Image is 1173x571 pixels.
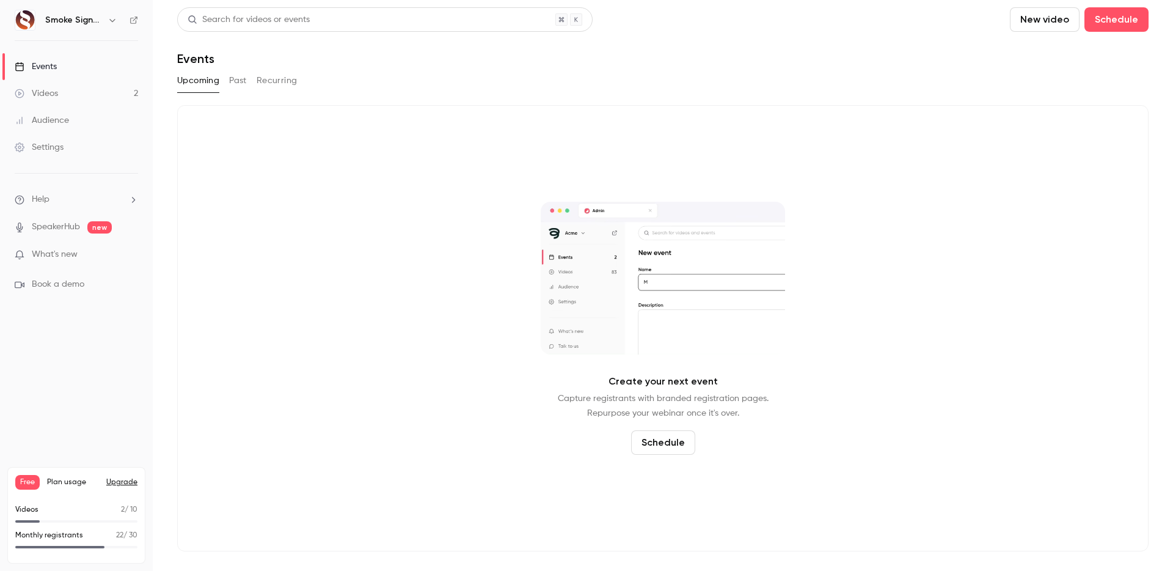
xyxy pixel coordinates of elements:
span: Free [15,475,40,490]
div: Search for videos or events [188,13,310,26]
p: Capture registrants with branded registration pages. Repurpose your webinar once it's over. [558,391,769,421]
h1: Events [177,51,214,66]
span: What's new [32,248,78,261]
div: Audience [15,114,69,127]
button: Past [229,71,247,90]
button: Schedule [631,430,695,455]
p: / 10 [121,504,137,515]
button: Recurring [257,71,298,90]
span: Book a demo [32,278,84,291]
img: Smoke Signals AI [15,10,35,30]
button: Schedule [1084,7,1149,32]
p: Monthly registrants [15,530,83,541]
p: Create your next event [608,374,718,389]
div: Settings [15,141,64,153]
span: Plan usage [47,477,99,487]
button: Upgrade [106,477,137,487]
div: Videos [15,87,58,100]
span: new [87,221,112,234]
span: Help [32,193,49,206]
button: New video [1010,7,1080,32]
p: / 30 [116,530,137,541]
a: SpeakerHub [32,221,80,234]
div: Events [15,61,57,73]
button: Upcoming [177,71,219,90]
h6: Smoke Signals AI [45,14,103,26]
p: Videos [15,504,38,515]
li: help-dropdown-opener [15,193,138,206]
span: 22 [116,532,123,539]
span: 2 [121,506,125,514]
